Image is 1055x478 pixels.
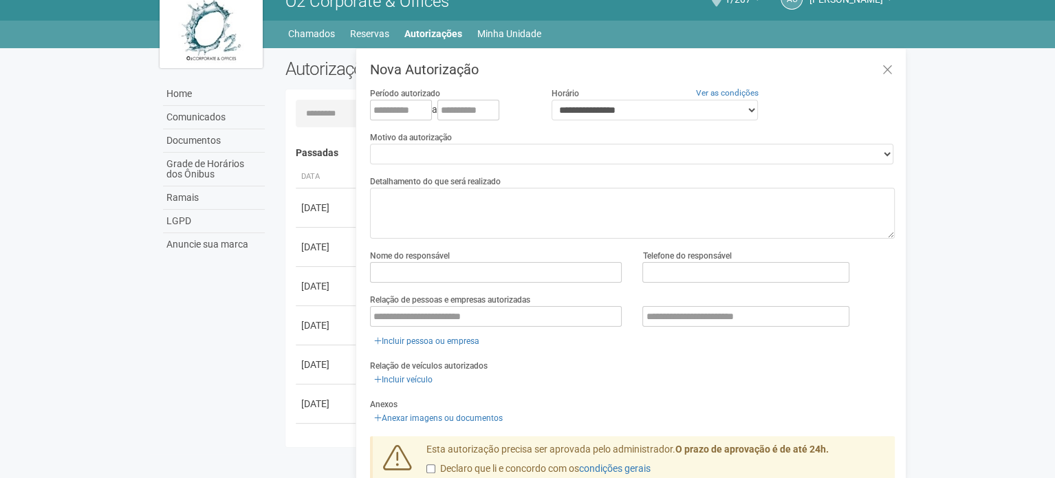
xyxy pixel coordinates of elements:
a: Reservas [350,24,389,43]
a: Anuncie sua marca [163,233,265,256]
div: [DATE] [301,318,352,332]
label: Anexos [370,398,398,411]
a: Autorizações [404,24,462,43]
a: condições gerais [579,463,651,474]
div: a [370,100,531,120]
label: Motivo da autorização [370,131,452,144]
div: [DATE] [301,397,352,411]
label: Nome do responsável [370,250,450,262]
a: Anexar imagens ou documentos [370,411,507,426]
label: Telefone do responsável [642,250,731,262]
label: Relação de pessoas e empresas autorizadas [370,294,530,306]
h3: Nova Autorização [370,63,895,76]
a: Incluir pessoa ou empresa [370,334,483,349]
a: Comunicados [163,106,265,129]
label: Horário [552,87,579,100]
a: Documentos [163,129,265,153]
div: [DATE] [301,436,352,450]
a: Ver as condições [696,88,759,98]
input: Declaro que li e concordo com oscondições gerais [426,464,435,473]
h2: Autorizações [285,58,580,79]
div: [DATE] [301,279,352,293]
a: LGPD [163,210,265,233]
a: Home [163,83,265,106]
a: Minha Unidade [477,24,541,43]
label: Declaro que li e concordo com os [426,462,651,476]
div: [DATE] [301,201,352,215]
h4: Passadas [296,148,885,158]
a: Grade de Horários dos Ônibus [163,153,265,186]
label: Relação de veículos autorizados [370,360,488,372]
div: [DATE] [301,358,352,371]
strong: O prazo de aprovação é de até 24h. [675,444,829,455]
label: Detalhamento do que será realizado [370,175,501,188]
div: [DATE] [301,240,352,254]
a: Chamados [288,24,335,43]
a: Incluir veículo [370,372,437,387]
label: Período autorizado [370,87,440,100]
th: Data [296,166,358,188]
a: Ramais [163,186,265,210]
